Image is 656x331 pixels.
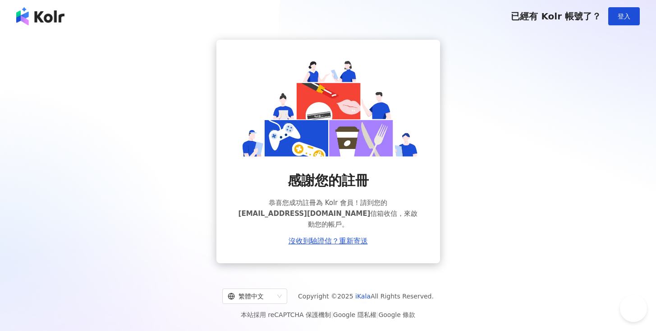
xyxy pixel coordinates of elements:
[511,11,601,22] span: 已經有 Kolr 帳號了？
[378,311,415,318] a: Google 條款
[620,295,647,322] iframe: Help Scout Beacon - Open
[618,13,630,20] span: 登入
[333,311,376,318] a: Google 隱私權
[238,197,418,230] span: 恭喜您成功註冊為 Kolr 會員！請到您的 信箱收信，來啟動您的帳戶。
[608,7,640,25] button: 登入
[355,293,371,300] a: iKala
[289,237,368,245] a: 沒收到驗證信？重新寄送
[228,289,274,303] div: 繁體中文
[331,311,333,318] span: |
[241,309,415,320] span: 本站採用 reCAPTCHA 保護機制
[298,291,434,302] span: Copyright © 2025 All Rights Reserved.
[376,311,379,318] span: |
[288,171,369,190] span: 感謝您的註冊
[239,210,371,218] span: [EMAIL_ADDRESS][DOMAIN_NAME]
[238,58,418,157] img: register success
[16,7,64,25] img: logo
